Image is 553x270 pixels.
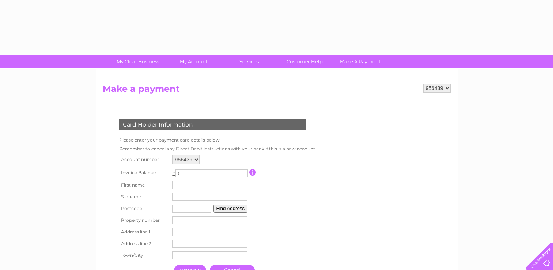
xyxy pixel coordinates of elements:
[117,238,171,250] th: Address line 2
[163,55,224,68] a: My Account
[117,145,318,153] td: Remember to cancel any Direct Debit instructions with your bank if this is a new account.
[274,55,335,68] a: Customer Help
[117,153,171,166] th: Account number
[117,250,171,261] th: Town/City
[117,166,171,179] th: Invoice Balance
[219,55,279,68] a: Services
[119,119,306,130] div: Card Holder Information
[117,203,171,214] th: Postcode
[103,84,451,98] h2: Make a payment
[330,55,390,68] a: Make A Payment
[117,214,171,226] th: Property number
[117,226,171,238] th: Address line 1
[108,55,168,68] a: My Clear Business
[117,136,318,145] td: Please enter your payment card details below.
[172,168,175,177] td: £
[117,191,171,203] th: Surname
[249,169,256,176] input: Information
[213,205,248,213] button: Find Address
[117,179,171,191] th: First name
